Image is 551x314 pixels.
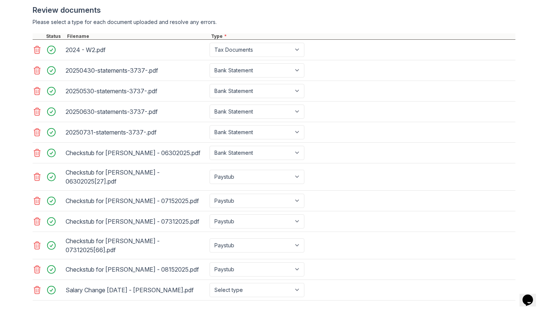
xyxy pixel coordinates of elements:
iframe: chat widget [520,284,544,307]
div: Type [210,33,515,39]
div: Checkstub for [PERSON_NAME] - 08152025.pdf [66,263,207,275]
div: Review documents [33,5,515,15]
div: 20250530-statements-3737-.pdf [66,85,207,97]
div: 20250630-statements-3737-.pdf [66,106,207,118]
div: Checkstub for [PERSON_NAME] - 07312025.pdf [66,215,207,227]
div: Checkstub for [PERSON_NAME] - 06302025[27].pdf [66,166,207,187]
div: Checkstub for [PERSON_NAME] - 07152025.pdf [66,195,207,207]
div: Status [45,33,66,39]
div: Filename [66,33,210,39]
div: Please select a type for each document uploaded and resolve any errors. [33,18,515,26]
div: Salary Change [DATE] - [PERSON_NAME].pdf [66,284,207,296]
div: Checkstub for [PERSON_NAME] - 06302025.pdf [66,147,207,159]
div: 2024 - W2.pdf [66,44,207,56]
div: 20250731-statements-3737-.pdf [66,126,207,138]
div: 20250430-statements-3737-.pdf [66,64,207,76]
div: Checkstub for [PERSON_NAME] - 07312025[66].pdf [66,235,207,256]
